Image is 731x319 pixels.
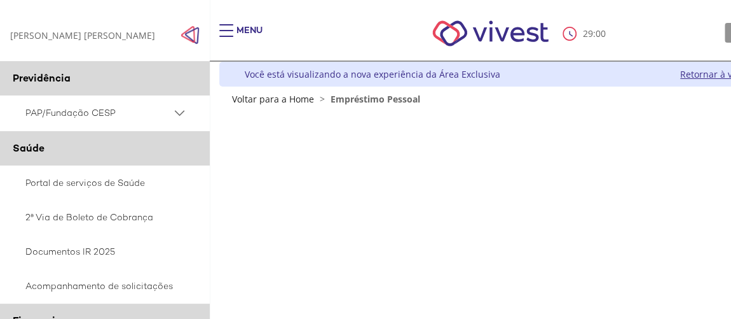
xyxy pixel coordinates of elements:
div: Menu [236,24,263,50]
span: > [317,93,328,105]
span: PAP/Fundação CESP [25,105,172,121]
span: Saúde [13,141,44,155]
span: 00 [596,27,606,39]
div: Você está visualizando a nova experiência da Área Exclusiva [245,68,500,80]
img: Fechar menu [181,25,200,45]
span: Previdência [13,71,71,85]
img: Vivest [418,6,563,60]
span: Click to close side navigation. [181,25,200,45]
a: Voltar para a Home [232,93,314,105]
span: Empréstimo Pessoal [331,93,420,105]
div: : [563,27,608,41]
div: [PERSON_NAME] [PERSON_NAME] [10,29,155,41]
span: 29 [583,27,593,39]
